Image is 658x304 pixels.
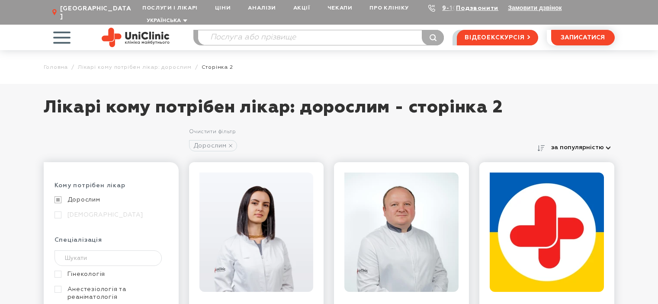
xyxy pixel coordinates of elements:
[144,18,187,24] button: Українська
[199,173,314,292] img: Садовська Софія Вікторівна
[465,30,524,45] span: відеоекскурсія
[55,285,166,301] a: Анестезіологія та реаніматологія
[490,173,604,292] img: Брік Ганна Ігорівна
[457,30,538,45] a: відеоекскурсія
[147,18,181,23] span: Українська
[189,140,237,151] a: Дорослим
[508,4,562,11] button: Замовити дзвінок
[456,5,498,11] a: Подзвонити
[44,64,68,70] a: Головна
[78,64,192,70] a: Лікарі кому потрібен лікар: дорослим
[198,30,444,45] input: Послуга або прізвище
[189,129,236,134] a: Очистити фільтр
[55,236,168,250] div: Спеціалізація
[55,250,162,266] input: Шукати
[551,30,615,45] button: записатися
[344,173,459,292] img: Косило Василь Васильович
[55,182,168,196] div: Кому потрібен лікар
[55,270,166,278] a: Гінекологія
[547,141,615,154] button: за популярністю
[442,5,461,11] a: 9-103
[60,5,134,20] span: [GEOGRAPHIC_DATA]
[44,97,615,127] h1: Лікарі кому потрібен лікар: дорослим - сторінка 2
[102,28,170,47] img: Uniclinic
[55,196,166,204] a: Дорослим
[202,64,233,70] span: Cторінка 2
[561,35,605,41] span: записатися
